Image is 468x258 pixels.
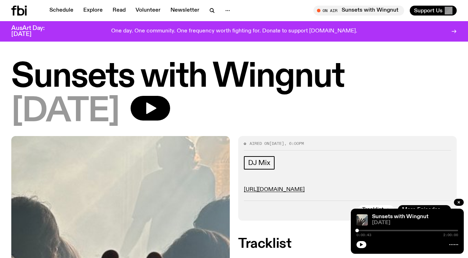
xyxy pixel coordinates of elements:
span: Aired on [250,141,269,146]
span: DJ Mix [248,159,270,167]
button: Tracklist [358,205,394,215]
span: Support Us [414,7,443,14]
span: [DATE] [11,96,119,128]
a: DJ Mix [244,156,275,170]
span: , 6:00pm [284,141,304,146]
h3: AusArt Day: [DATE] [11,25,56,37]
button: On AirSunsets with Wingnut [313,6,404,16]
a: Explore [79,6,107,16]
h1: Sunsets with Wingnut [11,61,457,93]
a: More Episodes [398,205,451,215]
h2: Tracklist [238,238,457,250]
a: Volunteer [131,6,165,16]
span: Tracklist [362,207,384,213]
a: Read [108,6,130,16]
span: 2:00:00 [443,233,458,237]
span: [DATE] [269,141,284,146]
a: Sunsets with Wingnut [372,214,428,220]
a: Newsletter [166,6,204,16]
span: [DATE] [372,220,458,226]
span: More Episodes [402,207,440,213]
button: Support Us [410,6,457,16]
a: [URL][DOMAIN_NAME] [244,187,305,192]
p: One day. One community. One frequency worth fighting for. Donate to support [DOMAIN_NAME]. [111,28,357,35]
span: 0:00:43 [356,233,371,237]
a: Schedule [45,6,78,16]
